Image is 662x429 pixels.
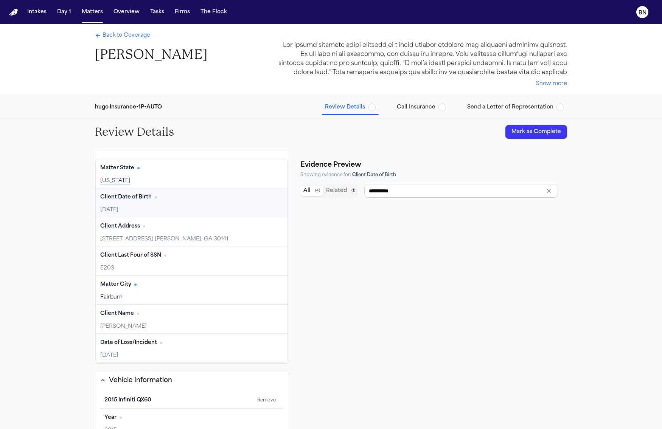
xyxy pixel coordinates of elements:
[147,5,167,19] button: Tasks
[104,414,117,421] span: Year
[96,217,287,246] div: Client Address (required)
[100,164,134,172] span: Matter State
[155,196,157,198] span: No citation
[100,194,152,201] span: Client Date of Birth
[95,125,174,139] h2: Review Details
[277,41,567,77] div: Lor ipsumd sitametc adipi elitsedd ei t incid utlabor etdolore mag aliquaeni adminimv quisnost. E...
[100,206,283,214] div: [DATE]
[143,225,145,228] span: No citation
[467,104,553,111] span: Send a Letter of Representation
[300,160,361,170] div: Evidence Preview
[100,310,134,317] span: Client Name
[300,172,561,178] div: Showing evidence for:
[100,223,140,230] span: Client Address
[505,125,567,139] button: Mark as Complete
[544,186,554,196] button: Clear input
[79,5,106,19] button: Matters
[536,80,567,88] button: Show more
[137,167,140,169] span: Has citation
[95,159,288,363] div: Client information
[120,417,122,419] span: No citation
[397,104,435,111] span: Call Insurance
[95,46,207,63] h1: [PERSON_NAME]
[254,396,279,405] button: Remove
[95,32,150,39] a: Back to Coverage
[100,235,283,243] div: [STREET_ADDRESS] [PERSON_NAME], GA 30141
[325,104,365,111] span: Review Details
[134,283,137,286] span: Has citation
[100,294,283,301] div: Fairburn
[96,334,287,362] div: Date of Loss/Incident (required)
[351,188,355,194] span: ( 1 )
[96,305,287,333] div: Client Name (required)
[103,32,150,39] span: Back to Coverage
[364,184,558,198] input: Search references
[100,352,283,359] div: [DATE]
[100,323,283,330] div: [PERSON_NAME]
[109,376,172,386] div: Vehicle Information
[110,5,143,19] button: Overview
[172,5,193,19] button: Firms
[54,5,74,19] button: Day 1
[137,313,139,315] span: No citation
[352,173,396,177] span: Client Date of Birth
[160,342,162,344] span: No citation
[164,254,166,257] span: No citation
[96,159,287,188] div: Matter State (required)
[100,177,283,185] div: [US_STATE]
[96,188,287,217] div: Client Date of Birth (required)
[100,265,283,272] div: 5203
[100,339,157,347] span: Date of Loss/Incident
[100,281,131,288] span: Matter City
[322,101,379,114] button: Review Details
[315,188,320,194] span: ( 4 )
[24,5,50,19] button: Intakes
[95,104,162,111] div: hugo Insurance • 1P • AUTO
[464,101,567,114] button: Send a Letter of Representation
[9,9,18,16] img: Finch Logo
[96,246,287,275] div: Client Last Four of SSN (required)
[104,396,251,404] button: Highlight evidence for 2015 Infiniti QX60
[95,371,288,390] button: Vehicle Information
[96,276,287,304] div: Matter City (required)
[300,186,323,196] button: All documents
[100,252,161,259] span: Client Last Four of SSN
[300,181,558,201] div: Document browser
[323,186,358,196] button: Related documents
[197,5,230,19] button: The Flock
[9,9,18,16] a: Home
[394,101,449,114] button: Call Insurance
